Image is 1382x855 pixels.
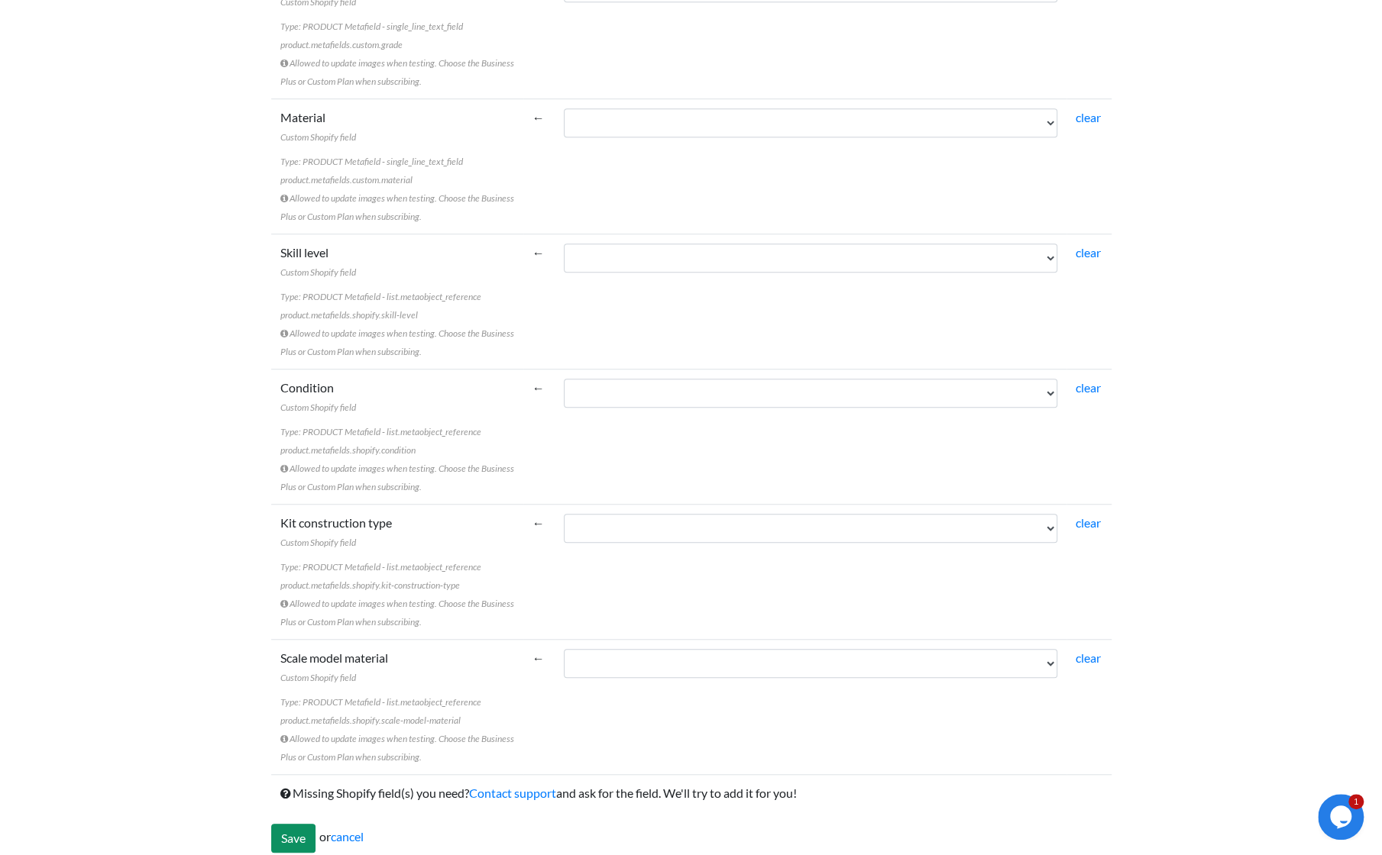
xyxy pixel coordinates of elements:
td: ← [523,98,555,234]
span: Type: PRODUCT Metafield - single_line_text_field [280,21,463,32]
label: Scale model material [280,649,388,686]
i: Allowed to update images when testing. Choose the Business Plus or Custom Plan when subscribing. [280,598,514,628]
td: Missing Shopify field(s) you need? and ask for the field. We'll try to add it for you! [271,774,1112,811]
span: product.metafields.custom.material [280,174,413,186]
span: Custom Shopify field [280,131,356,143]
span: Custom Shopify field [280,266,356,278]
i: Allowed to update images when testing. Choose the Business Plus or Custom Plan when subscribing. [280,733,514,763]
span: product.metafields.shopify.condition [280,444,416,456]
span: Type: PRODUCT Metafield - list.metaobject_reference [280,291,481,302]
i: Allowed to update images when testing. Choose the Business Plus or Custom Plan when subscribing. [280,57,514,87]
span: product.metafields.custom.grade [280,39,403,50]
label: Skill level [280,244,356,280]
span: product.metafields.shopify.skill-level [280,309,418,321]
iframe: chat widget [1318,794,1367,840]
input: Save [271,824,316,853]
i: Allowed to update images when testing. Choose the Business Plus or Custom Plan when subscribing. [280,192,514,222]
i: Allowed to update images when testing. Choose the Business Plus or Custom Plan when subscribing. [280,327,514,357]
span: Type: PRODUCT Metafield - list.metaobject_reference [280,561,481,573]
label: Condition [280,379,356,415]
span: product.metafields.shopify.kit-construction-type [280,579,460,591]
a: clear [1076,380,1101,395]
a: clear [1076,650,1101,665]
span: Type: PRODUCT Metafield - list.metaobject_reference [280,426,481,437]
label: Kit construction type [280,514,392,550]
span: product.metafields.shopify.scale-model-material [280,715,461,726]
a: clear [1076,110,1101,124]
label: Material [280,108,356,145]
span: Custom Shopify field [280,672,356,683]
a: clear [1076,245,1101,260]
span: Custom Shopify field [280,402,356,413]
td: ← [523,234,555,369]
a: cancel [331,829,364,844]
td: ← [523,639,555,774]
div: or [271,824,1112,853]
td: ← [523,504,555,639]
td: ← [523,369,555,504]
span: Type: PRODUCT Metafield - list.metaobject_reference [280,696,481,708]
a: Contact support [469,786,556,800]
a: clear [1076,515,1101,530]
span: Custom Shopify field [280,537,356,548]
span: Type: PRODUCT Metafield - single_line_text_field [280,156,463,167]
i: Allowed to update images when testing. Choose the Business Plus or Custom Plan when subscribing. [280,463,514,492]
